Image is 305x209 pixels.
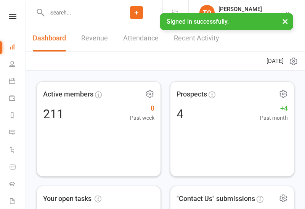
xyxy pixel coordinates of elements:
[81,25,108,51] a: Revenue
[9,56,26,73] a: People
[260,114,288,122] span: Past month
[43,89,93,100] span: Active members
[9,90,26,108] a: Payments
[9,108,26,125] a: Reports
[130,103,154,114] span: 0
[167,18,229,25] span: Signed in successfully.
[9,73,26,90] a: Calendar
[278,13,292,29] button: ×
[33,25,66,51] a: Dashboard
[199,5,215,20] div: TQ
[123,25,159,51] a: Attendance
[177,89,207,100] span: Prospects
[177,108,183,120] div: 4
[218,13,284,19] div: Ettingshausens Martial Arts
[260,103,288,114] span: +4
[177,193,255,204] span: "Contact Us" submissions
[43,193,101,204] span: Your open tasks
[45,7,111,18] input: Search...
[266,56,284,66] span: [DATE]
[9,159,26,176] a: Product Sales
[130,114,154,122] span: Past week
[43,108,64,120] div: 211
[218,6,284,13] div: [PERSON_NAME]
[174,25,219,51] a: Recent Activity
[9,39,26,56] a: Dashboard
